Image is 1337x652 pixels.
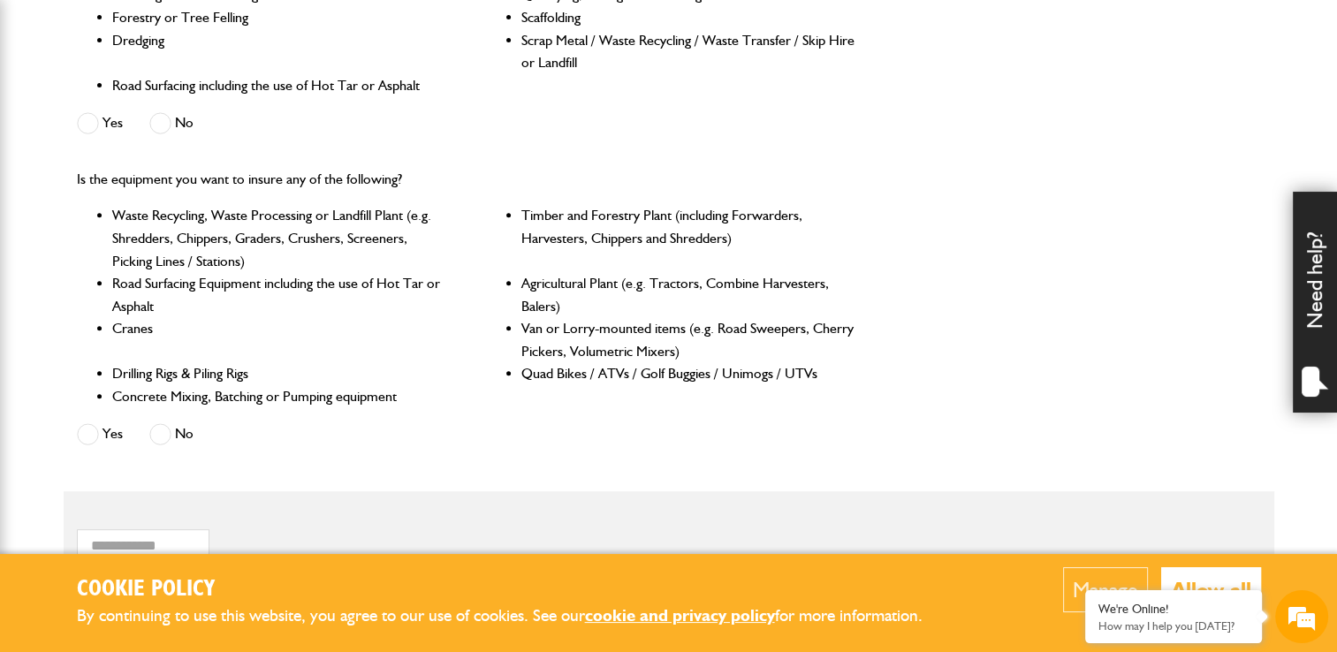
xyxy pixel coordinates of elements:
[521,29,856,74] li: Scrap Metal / Waste Recycling / Waste Transfer / Skip Hire or Landfill
[112,362,447,385] li: Drilling Rigs & Piling Rigs
[23,216,323,254] input: Enter your email address
[23,268,323,307] input: Enter your phone number
[1098,619,1249,633] p: How may I help you today?
[77,168,857,191] p: Is the equipment you want to insure any of the following?
[77,576,952,603] h2: Cookie Policy
[77,423,123,445] label: Yes
[585,605,775,625] a: cookie and privacy policy
[77,603,952,630] p: By continuing to use this website, you agree to our use of cookies. See our for more information.
[1063,567,1148,612] button: Manage
[521,6,856,29] li: Scaffolding
[92,99,297,122] div: Chat with us now
[77,112,123,134] label: Yes
[23,320,323,498] textarea: Type your message and hit 'Enter'
[149,112,194,134] label: No
[112,385,447,408] li: Concrete Mixing, Batching or Pumping equipment
[112,6,447,29] li: Forestry or Tree Felling
[149,423,194,445] label: No
[521,362,856,385] li: Quad Bikes / ATVs / Golf Buggies / Unimogs / UTVs
[290,9,332,51] div: Minimize live chat window
[1161,567,1261,612] button: Allow all
[240,512,321,536] em: Start Chat
[112,29,447,74] li: Dredging
[112,74,447,97] li: Road Surfacing including the use of Hot Tar or Asphalt
[23,163,323,202] input: Enter your last name
[521,204,856,272] li: Timber and Forestry Plant (including Forwarders, Harvesters, Chippers and Shredders)
[521,317,856,362] li: Van or Lorry-mounted items (e.g. Road Sweepers, Cherry Pickers, Volumetric Mixers)
[112,272,447,317] li: Road Surfacing Equipment including the use of Hot Tar or Asphalt
[1293,192,1337,413] div: Need help?
[112,317,447,362] li: Cranes
[30,98,74,123] img: d_20077148190_company_1631870298795_20077148190
[112,204,447,272] li: Waste Recycling, Waste Processing or Landfill Plant (e.g. Shredders, Chippers, Graders, Crushers,...
[1098,602,1249,617] div: We're Online!
[521,272,856,317] li: Agricultural Plant (e.g. Tractors, Combine Harvesters, Balers)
